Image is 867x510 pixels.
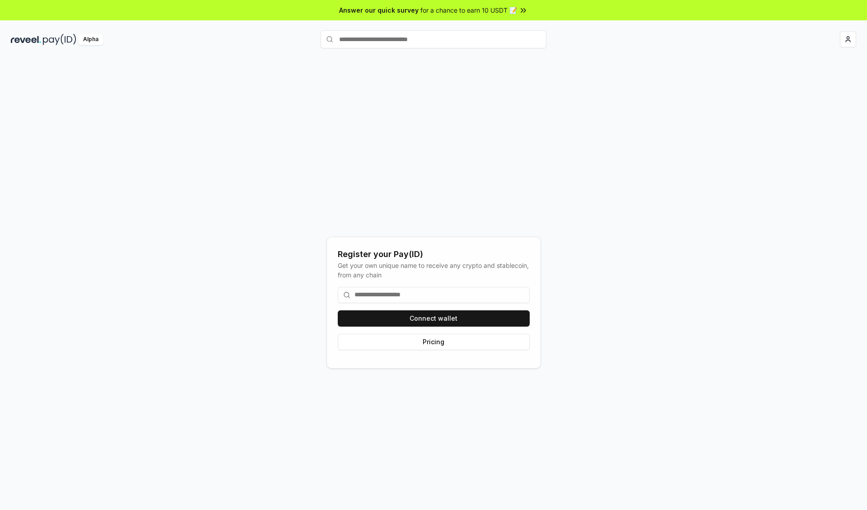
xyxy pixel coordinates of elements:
button: Pricing [338,334,530,350]
div: Alpha [78,34,103,45]
div: Get your own unique name to receive any crypto and stablecoin, from any chain [338,261,530,280]
div: Register your Pay(ID) [338,248,530,261]
img: pay_id [43,34,76,45]
span: for a chance to earn 10 USDT 📝 [420,5,517,15]
button: Connect wallet [338,310,530,327]
img: reveel_dark [11,34,41,45]
span: Answer our quick survey [339,5,419,15]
